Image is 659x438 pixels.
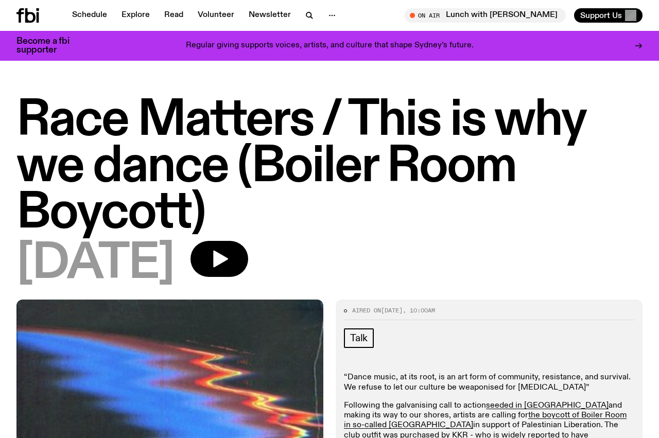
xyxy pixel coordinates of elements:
span: Talk [350,332,368,344]
a: Schedule [66,8,113,23]
span: Aired on [352,306,381,314]
a: Talk [344,328,374,348]
a: seeded in [GEOGRAPHIC_DATA] [486,401,609,410]
a: Read [158,8,189,23]
h1: Race Matters / This is why we dance (Boiler Room Boycott) [16,98,643,237]
h3: Become a fbi supporter [16,37,82,55]
span: Support Us [580,11,622,20]
p: “Dance music, at its root, is an art form of community, resistance, and survival. We refuse to le... [344,373,634,392]
span: [DATE] [16,241,174,287]
p: Regular giving supports voices, artists, and culture that shape Sydney’s future. [186,41,474,50]
button: On AirLunch with [PERSON_NAME] [405,8,566,23]
span: [DATE] [381,306,403,314]
span: , 10:00am [403,306,435,314]
a: Explore [115,8,156,23]
button: Support Us [574,8,643,23]
a: Newsletter [242,8,297,23]
a: Volunteer [192,8,240,23]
